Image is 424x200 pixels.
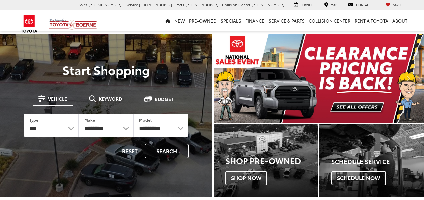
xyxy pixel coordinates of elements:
[154,97,174,101] span: Budget
[214,124,318,197] a: Shop Pre-Owned Shop Now
[116,144,143,158] button: Reset
[29,117,38,123] label: Type
[214,124,318,197] div: Toyota
[307,10,352,31] a: Collision Center
[251,2,284,7] span: [PHONE_NUMBER]
[17,13,42,35] img: Toyota
[139,2,172,7] span: [PHONE_NUMBER]
[225,156,318,165] h3: Shop Pre-Owned
[145,144,189,158] button: Search
[84,117,95,123] label: Make
[88,2,121,7] span: [PHONE_NUMBER]
[219,10,243,31] a: Specials
[380,2,408,8] a: My Saved Vehicles
[343,2,376,8] a: Contact
[49,18,97,30] img: Vic Vaughan Toyota of Boerne
[185,2,218,7] span: [PHONE_NUMBER]
[163,10,172,31] a: Home
[98,96,122,101] span: Keyword
[393,2,403,7] span: Saved
[187,10,219,31] a: Pre-Owned
[392,47,424,109] button: Click to view next picture.
[356,2,371,7] span: Contact
[289,2,318,8] a: Service
[176,2,184,7] span: Parts
[352,10,390,31] a: Rent a Toyota
[225,171,267,185] span: Shop Now
[139,117,152,123] label: Model
[319,124,424,197] a: Schedule Service Schedule Now
[79,2,87,7] span: Sales
[319,124,424,197] div: Toyota
[48,96,67,101] span: Vehicle
[243,10,266,31] a: Finance
[331,171,386,185] span: Schedule Now
[390,10,409,31] a: About
[214,47,245,109] button: Click to view previous picture.
[319,2,342,8] a: Map
[266,10,307,31] a: Service & Parts: Opens in a new tab
[331,158,424,165] h4: Schedule Service
[222,2,250,7] span: Collision Center
[126,2,138,7] span: Service
[14,63,198,76] p: Start Shopping
[331,2,337,7] span: Map
[172,10,187,31] a: New
[301,2,313,7] span: Service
